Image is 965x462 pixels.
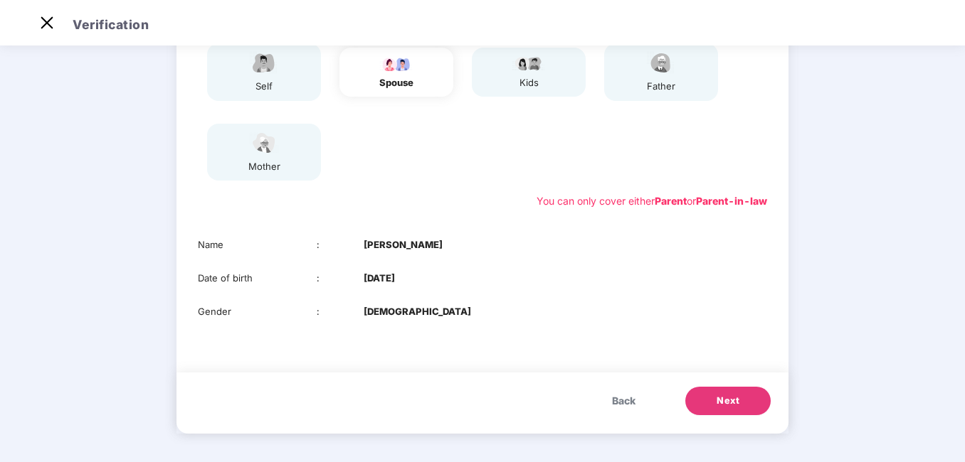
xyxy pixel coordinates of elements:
[317,237,364,252] div: :
[198,271,317,286] div: Date of birth
[537,193,767,209] div: You can only cover either or
[317,304,364,319] div: :
[246,50,282,75] img: svg+xml;base64,PHN2ZyBpZD0iRW1wbG95ZWVfbWFsZSIgeG1sbnM9Imh0dHA6Ly93d3cudzMub3JnLzIwMDAvc3ZnIiB3aW...
[612,393,636,409] span: Back
[696,195,767,207] b: Parent-in-law
[379,75,414,90] div: spouse
[717,394,739,408] span: Next
[643,50,679,75] img: svg+xml;base64,PHN2ZyBpZD0iRmF0aGVyX2ljb24iIHhtbG5zPSJodHRwOi8vd3d3LnczLm9yZy8yMDAwL3N2ZyIgeG1sbn...
[364,271,395,286] b: [DATE]
[655,195,687,207] b: Parent
[198,237,317,252] div: Name
[364,237,443,252] b: [PERSON_NAME]
[598,387,650,415] button: Back
[511,55,547,72] img: svg+xml;base64,PHN2ZyB4bWxucz0iaHR0cDovL3d3dy53My5vcmcvMjAwMC9zdmciIHdpZHRoPSI3OS4wMzciIGhlaWdodD...
[379,55,414,72] img: svg+xml;base64,PHN2ZyB4bWxucz0iaHR0cDovL3d3dy53My5vcmcvMjAwMC9zdmciIHdpZHRoPSI5Ny44OTciIGhlaWdodD...
[317,271,364,286] div: :
[511,75,547,90] div: kids
[246,159,282,174] div: mother
[198,304,317,319] div: Gender
[246,79,282,94] div: self
[364,304,471,319] b: [DEMOGRAPHIC_DATA]
[685,387,771,415] button: Next
[643,79,679,94] div: father
[246,131,282,156] img: svg+xml;base64,PHN2ZyB4bWxucz0iaHR0cDovL3d3dy53My5vcmcvMjAwMC9zdmciIHdpZHRoPSI1NCIgaGVpZ2h0PSIzOC...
